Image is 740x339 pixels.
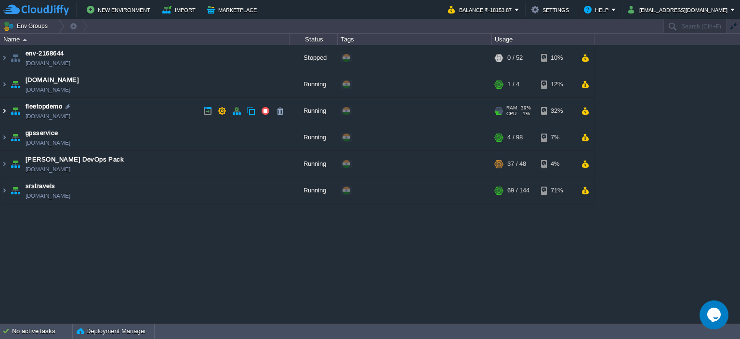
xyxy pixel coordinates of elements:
img: CloudJiffy [3,4,69,16]
img: AMDAwAAAACH5BAEAAAAALAAAAAABAAEAAAICRAEAOw== [9,151,22,177]
a: gpsservice [26,128,58,138]
img: AMDAwAAAACH5BAEAAAAALAAAAAABAAEAAAICRAEAOw== [9,124,22,150]
div: No active tasks [12,324,72,339]
span: CPU [506,111,516,117]
button: Help [584,4,611,15]
a: [DOMAIN_NAME] [26,164,70,174]
button: Balance ₹-18153.87 [448,4,515,15]
img: AMDAwAAAACH5BAEAAAAALAAAAAABAAEAAAICRAEAOw== [0,45,8,71]
a: [DOMAIN_NAME] [26,58,70,68]
img: AMDAwAAAACH5BAEAAAAALAAAAAABAAEAAAICRAEAOw== [0,177,8,203]
div: Name [1,34,289,45]
a: [PERSON_NAME] DevOps Pack [26,155,124,164]
div: Running [290,177,338,203]
div: 0 / 52 [507,45,523,71]
span: RAM [506,105,517,111]
img: AMDAwAAAACH5BAEAAAAALAAAAAABAAEAAAICRAEAOw== [9,45,22,71]
div: 1 / 4 [507,71,519,97]
span: 39% [521,105,531,111]
img: AMDAwAAAACH5BAEAAAAALAAAAAABAAEAAAICRAEAOw== [0,151,8,177]
button: New Environment [87,4,153,15]
div: 10% [541,45,572,71]
div: 12% [541,71,572,97]
a: srstravels [26,181,55,191]
iframe: chat widget [700,300,730,329]
a: env-2168644 [26,49,64,58]
button: Deployment Manager [77,326,146,336]
button: Settings [531,4,572,15]
span: 1% [520,111,530,117]
a: [DOMAIN_NAME] [26,75,79,85]
button: Env Groups [3,19,51,33]
div: 69 / 144 [507,177,529,203]
div: Usage [492,34,594,45]
a: fleetopdemo [26,102,62,111]
div: 4% [541,151,572,177]
a: [DOMAIN_NAME] [26,111,70,121]
a: [DOMAIN_NAME] [26,191,70,201]
img: AMDAwAAAACH5BAEAAAAALAAAAAABAAEAAAICRAEAOw== [9,98,22,124]
img: AMDAwAAAACH5BAEAAAAALAAAAAABAAEAAAICRAEAOw== [0,124,8,150]
div: Status [290,34,337,45]
div: Running [290,71,338,97]
img: AMDAwAAAACH5BAEAAAAALAAAAAABAAEAAAICRAEAOw== [9,177,22,203]
button: Import [162,4,198,15]
div: 37 / 48 [507,151,526,177]
a: [DOMAIN_NAME] [26,85,70,95]
button: Marketplace [207,4,260,15]
div: Stopped [290,45,338,71]
div: 71% [541,177,572,203]
img: AMDAwAAAACH5BAEAAAAALAAAAAABAAEAAAICRAEAOw== [0,71,8,97]
div: 7% [541,124,572,150]
a: [DOMAIN_NAME] [26,138,70,148]
button: [EMAIL_ADDRESS][DOMAIN_NAME] [628,4,730,15]
div: 4 / 98 [507,124,523,150]
div: Running [290,151,338,177]
div: 32% [541,98,572,124]
img: AMDAwAAAACH5BAEAAAAALAAAAAABAAEAAAICRAEAOw== [0,98,8,124]
div: Running [290,98,338,124]
div: Running [290,124,338,150]
img: AMDAwAAAACH5BAEAAAAALAAAAAABAAEAAAICRAEAOw== [23,39,27,41]
div: Tags [338,34,491,45]
img: AMDAwAAAACH5BAEAAAAALAAAAAABAAEAAAICRAEAOw== [9,71,22,97]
